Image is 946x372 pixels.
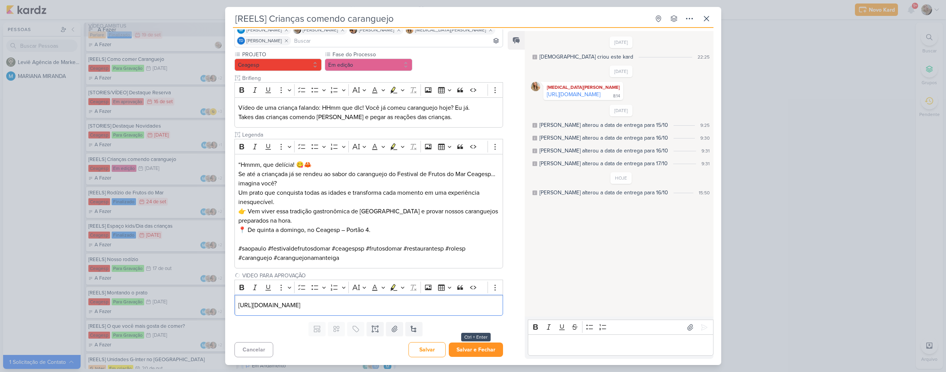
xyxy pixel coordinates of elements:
[237,37,245,45] div: Thais de carvalho
[532,123,537,128] div: Este log é visível à todos no kard
[539,121,668,129] div: MARIANA alterou a data de entrega para 15/10
[241,131,503,139] input: Texto sem título
[234,280,503,295] div: Editor toolbar
[234,139,503,154] div: Editor toolbar
[539,147,668,155] div: MARIANA alterou a data de entrega para 16/10
[700,135,710,142] div: 9:30
[238,188,499,207] p: Um prato que conquista todas as idades e transforma cada momento em uma experiência inesquecível.
[238,103,499,112] p: Vídeo de uma criança falando: HHmm que dlc! Você já comeu caranguejo hoje? Eu já.
[241,74,503,82] input: Texto sem título
[233,12,650,26] input: Kard Sem Título
[241,50,322,59] label: PROJETO
[325,59,412,71] button: Em edição
[532,161,537,166] div: Este log é visível à todos no kard
[239,39,243,43] p: Td
[701,160,710,167] div: 9:31
[698,54,710,61] div: 22:25
[238,207,499,225] p: 👉 Vem viver essa tradição gastronômica de [GEOGRAPHIC_DATA] e provar nossos caranguejos preparado...
[246,26,282,33] span: [PERSON_NAME]
[613,93,620,99] div: 8:14
[234,97,503,128] div: Editor editing area: main
[234,295,503,316] div: Editor editing area: main
[699,189,710,196] div: 15:50
[532,149,537,153] div: Este log é visível à todos no kard
[238,160,499,188] p: “Hmmm, que delícia! 😋🦀 Se até a criançada já se rendeu ao sabor do caranguejo do Festival de Frut...
[449,343,503,357] button: Salvar e Fechar
[700,122,710,129] div: 9:25
[415,26,486,33] span: [MEDICAL_DATA][PERSON_NAME]
[234,82,503,97] div: Editor toolbar
[238,244,499,263] p: #saopaulo #festivaldefrutosdomar #ceagespsp #frutosdomar #restaurantesp #rolesp #caranguejo #cara...
[246,37,282,44] span: [PERSON_NAME]
[531,82,540,91] img: Yasmin Yumi
[238,112,499,122] p: Takes das crianças comendo [PERSON_NAME] e pegar as reações das crianças.
[293,26,301,34] img: Sarah Violante
[532,55,537,59] div: Este log é visível à todos no kard
[234,342,273,357] button: Cancelar
[303,26,338,33] span: [PERSON_NAME]
[234,154,503,268] div: Editor editing area: main
[461,333,491,341] div: Ctrl + Enter
[359,26,394,33] span: [PERSON_NAME]
[234,59,322,71] button: Ceagesp
[406,26,414,34] img: Yasmin Yumi
[539,53,633,61] div: Leviê criou este kard
[545,83,622,91] div: [MEDICAL_DATA][PERSON_NAME]
[332,50,412,59] label: Fase do Processo
[241,272,503,280] input: Texto sem título
[539,159,668,168] div: MARIANA alterou a data de entrega para 17/10
[237,26,245,34] img: MARIANA MIRANDA
[532,136,537,140] div: Este log é visível à todos no kard
[539,134,668,142] div: MARIANA alterou a data de entrega para 16/10
[293,36,501,45] input: Buscar
[547,91,600,98] a: [URL][DOMAIN_NAME]
[539,189,668,197] div: MARIANA alterou a data de entrega para 16/10
[350,26,357,34] img: Marcella Legnaioli
[238,301,499,310] p: [URL][DOMAIN_NAME]
[528,320,713,335] div: Editor toolbar
[238,225,499,235] p: 📍 De quinta a domingo, no Ceagesp – Portão 4.
[408,342,446,357] button: Salvar
[701,147,710,154] div: 9:31
[532,190,537,195] div: Este log é visível à todos no kard
[528,334,713,356] div: Editor editing area: main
